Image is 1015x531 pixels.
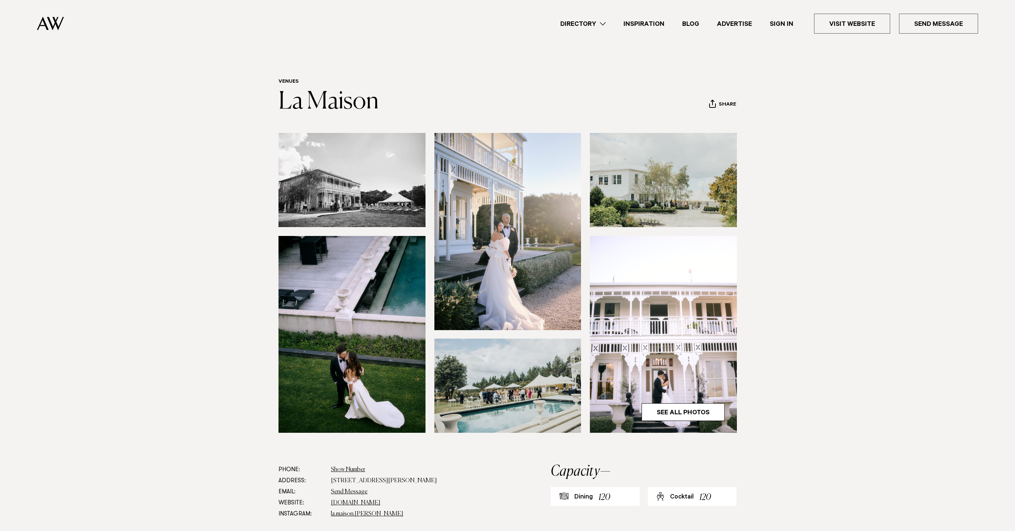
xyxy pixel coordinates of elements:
a: Directory [551,19,615,29]
dt: Address: [278,475,325,486]
div: 120 [700,491,711,504]
a: Venues [278,79,299,85]
img: Black and white photo of La Maison homestead [278,133,426,227]
img: Wedding couple kissing in front of Clevedon homestead [590,236,737,433]
dt: Instagram: [278,508,325,520]
a: Send Message [899,14,978,34]
dt: Email: [278,486,325,497]
dd: [STREET_ADDRESS][PERSON_NAME] [331,475,503,486]
dt: Website: [278,497,325,508]
dt: Phone: [278,464,325,475]
div: Cocktail [670,493,694,502]
a: Send Message [331,489,368,495]
a: Advertise [708,19,761,29]
a: la.maison.[PERSON_NAME] [331,511,403,517]
button: Share [709,99,737,110]
a: [DOMAIN_NAME] [331,500,380,506]
img: Bride with puffy dress in front of homestead [434,133,581,330]
h2: Capacity [551,464,737,479]
a: See All Photos [642,403,725,421]
a: Inspiration [615,19,673,29]
a: Visit Website [814,14,890,34]
a: Show Number [331,467,365,473]
img: Auckland Weddings Logo [37,17,64,30]
a: La Maison [278,90,379,114]
div: Dining [574,493,593,502]
div: 120 [599,491,610,504]
img: Wedding couple by the pool at La Maison [278,236,426,433]
img: Wedding guests by the swimming pool at La Maison [434,339,581,433]
a: Blog [673,19,708,29]
a: Sign In [761,19,802,29]
span: Share [719,102,736,109]
img: Outside view of La Maison homestead [590,133,737,227]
